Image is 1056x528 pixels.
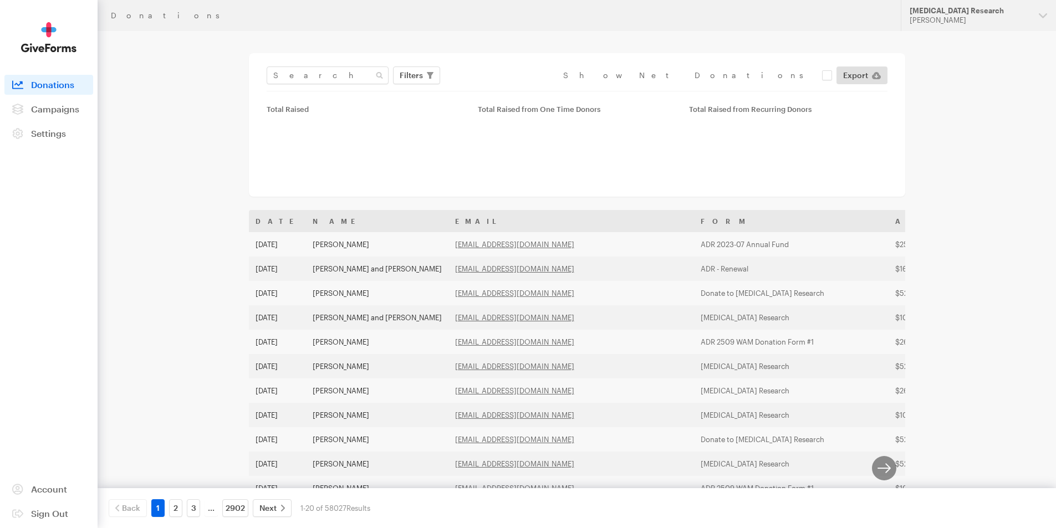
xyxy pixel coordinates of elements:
td: [MEDICAL_DATA] Research [694,354,889,378]
td: [DATE] [249,330,306,354]
a: Account [4,479,93,499]
span: Export [843,69,868,82]
td: [PERSON_NAME] and [PERSON_NAME] [306,305,448,330]
span: Settings [31,128,66,139]
td: [MEDICAL_DATA] Research [694,403,889,427]
td: $100.00 [889,305,978,330]
td: [DATE] [249,281,306,305]
td: $105.36 [889,403,978,427]
a: [EMAIL_ADDRESS][DOMAIN_NAME] [455,435,574,444]
td: [PERSON_NAME] [306,232,448,257]
td: [PERSON_NAME] [306,354,448,378]
a: Next [253,499,292,517]
td: $52.84 [889,354,978,378]
span: Filters [400,69,423,82]
img: GiveForms [21,22,76,53]
td: [DATE] [249,354,306,378]
a: [EMAIL_ADDRESS][DOMAIN_NAME] [455,459,574,468]
a: [EMAIL_ADDRESS][DOMAIN_NAME] [455,362,574,371]
td: [DATE] [249,476,306,500]
td: [PERSON_NAME] [306,452,448,476]
div: Total Raised [267,105,465,114]
a: [EMAIL_ADDRESS][DOMAIN_NAME] [455,337,574,346]
a: [EMAIL_ADDRESS][DOMAIN_NAME] [455,484,574,493]
td: $25.00 [889,232,978,257]
td: $26.58 [889,378,978,403]
th: Name [306,210,448,232]
span: Campaigns [31,104,79,114]
td: [PERSON_NAME] [306,403,448,427]
td: [DATE] [249,305,306,330]
td: ADR - Renewal [694,257,889,281]
div: Total Raised from One Time Donors [478,105,676,114]
td: [MEDICAL_DATA] Research [694,378,889,403]
td: $262.92 [889,330,978,354]
td: [DATE] [249,378,306,403]
a: [EMAIL_ADDRESS][DOMAIN_NAME] [455,240,574,249]
td: $52.84 [889,452,978,476]
span: Sign Out [31,508,68,519]
a: 2902 [222,499,248,517]
a: Sign Out [4,504,93,524]
a: [EMAIL_ADDRESS][DOMAIN_NAME] [455,386,574,395]
span: Next [259,501,277,515]
button: Filters [393,66,440,84]
th: Amount [889,210,978,232]
a: Donations [4,75,93,95]
td: ADR 2509 WAM Donation Form #1 [694,476,889,500]
th: Date [249,210,306,232]
td: [DATE] [249,257,306,281]
td: [PERSON_NAME] [306,378,448,403]
td: [PERSON_NAME] [306,427,448,452]
td: $52.84 [889,427,978,452]
td: [DATE] [249,232,306,257]
span: Donations [31,79,74,90]
td: [DATE] [249,452,306,476]
input: Search Name & Email [267,66,389,84]
td: [PERSON_NAME] and [PERSON_NAME] [306,257,448,281]
th: Email [448,210,694,232]
td: [DATE] [249,403,306,427]
td: [DATE] [249,427,306,452]
a: [EMAIL_ADDRESS][DOMAIN_NAME] [455,313,574,322]
a: 3 [187,499,200,517]
a: Export [836,66,887,84]
a: [EMAIL_ADDRESS][DOMAIN_NAME] [455,264,574,273]
td: ADR 2509 WAM Donation Form #1 [694,330,889,354]
div: [PERSON_NAME] [910,16,1030,25]
div: 1-20 of 58027 [300,499,370,517]
span: Account [31,484,67,494]
span: Results [346,504,370,512]
a: [EMAIL_ADDRESS][DOMAIN_NAME] [455,411,574,419]
th: Form [694,210,889,232]
td: [PERSON_NAME] [306,281,448,305]
a: 2 [169,499,182,517]
a: [EMAIL_ADDRESS][DOMAIN_NAME] [455,289,574,298]
a: Settings [4,124,93,143]
td: $16.07 [889,257,978,281]
td: Donate to [MEDICAL_DATA] Research [694,281,889,305]
td: [PERSON_NAME] [306,330,448,354]
td: ADR 2023-07 Annual Fund [694,232,889,257]
div: [MEDICAL_DATA] Research [910,6,1030,16]
td: $52.84 [889,281,978,305]
td: [MEDICAL_DATA] Research [694,305,889,330]
td: Donate to [MEDICAL_DATA] Research [694,427,889,452]
td: [MEDICAL_DATA] Research [694,452,889,476]
a: Campaigns [4,99,93,119]
td: [PERSON_NAME] [306,476,448,500]
div: Total Raised from Recurring Donors [689,105,887,114]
